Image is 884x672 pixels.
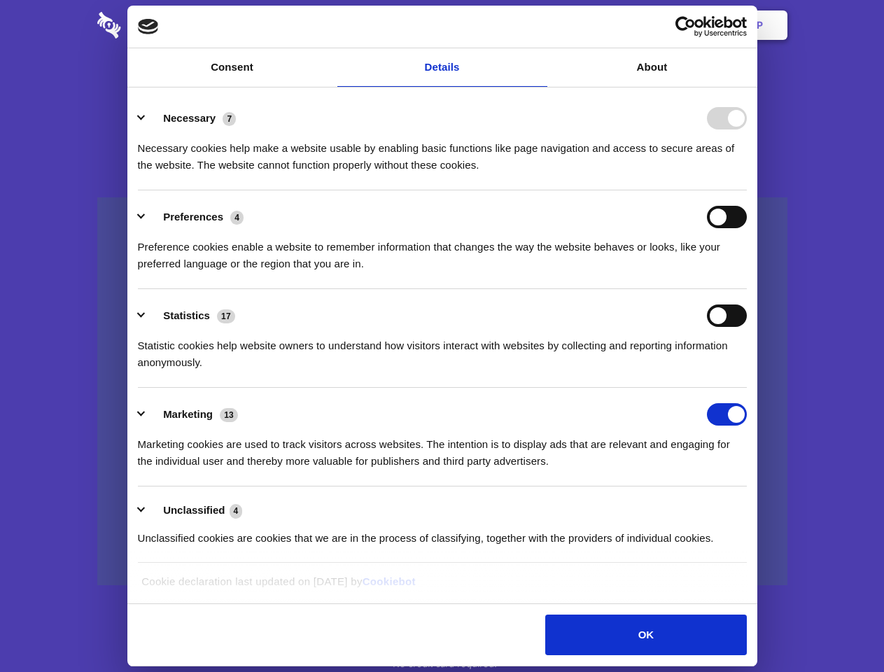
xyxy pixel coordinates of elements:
span: 17 [217,309,235,323]
a: Wistia video thumbnail [97,197,787,586]
button: Unclassified (4) [138,502,251,519]
a: Usercentrics Cookiebot - opens in a new window [624,16,747,37]
button: Statistics (17) [138,304,244,327]
button: Marketing (13) [138,403,247,426]
div: Statistic cookies help website owners to understand how visitors interact with websites by collec... [138,327,747,371]
iframe: Drift Widget Chat Controller [814,602,867,655]
div: Unclassified cookies are cookies that we are in the process of classifying, together with the pro... [138,519,747,547]
button: OK [545,615,746,655]
img: logo-wordmark-white-trans-d4663122ce5f474addd5e946df7df03e33cb6a1c49d2221995e7729f52c070b2.svg [97,12,217,38]
label: Necessary [163,112,216,124]
h4: Auto-redaction of sensitive data, encrypted data sharing and self-destructing private chats. Shar... [97,127,787,174]
div: Preference cookies enable a website to remember information that changes the way the website beha... [138,228,747,272]
a: Cookiebot [363,575,416,587]
button: Preferences (4) [138,206,253,228]
div: Marketing cookies are used to track visitors across websites. The intention is to display ads tha... [138,426,747,470]
label: Preferences [163,211,223,223]
a: Details [337,48,547,87]
img: logo [138,19,159,34]
div: Cookie declaration last updated on [DATE] by [131,573,753,601]
a: Pricing [411,3,472,47]
label: Marketing [163,408,213,420]
div: Necessary cookies help make a website usable by enabling basic functions like page navigation and... [138,129,747,174]
span: 13 [220,408,238,422]
span: 4 [230,504,243,518]
a: Contact [568,3,632,47]
span: 7 [223,112,236,126]
a: Consent [127,48,337,87]
a: About [547,48,757,87]
span: 4 [230,211,244,225]
label: Statistics [163,309,210,321]
button: Necessary (7) [138,107,245,129]
a: Login [635,3,696,47]
h1: Eliminate Slack Data Loss. [97,63,787,113]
